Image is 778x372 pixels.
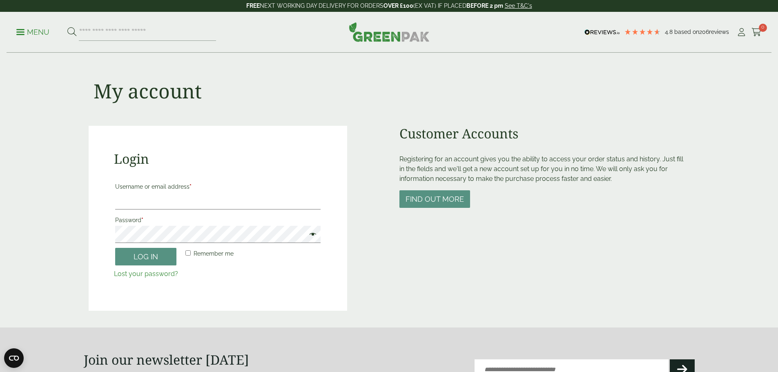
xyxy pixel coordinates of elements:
span: reviews [709,29,729,35]
input: Remember me [185,250,191,256]
span: Based on [674,29,699,35]
h1: My account [94,79,202,103]
button: Log in [115,248,176,265]
strong: BEFORE 2 pm [466,2,503,9]
strong: FREE [246,2,260,9]
button: Open CMP widget [4,348,24,368]
h2: Customer Accounts [399,126,690,141]
a: See T&C's [505,2,532,9]
i: My Account [736,28,747,36]
img: GreenPak Supplies [349,22,430,42]
button: Find out more [399,190,470,208]
a: Find out more [399,196,470,203]
span: 206 [699,29,709,35]
img: REVIEWS.io [584,29,620,35]
strong: OVER £100 [383,2,413,9]
a: Menu [16,27,49,36]
span: 0 [759,24,767,32]
p: Menu [16,27,49,37]
div: 4.79 Stars [624,28,661,36]
label: Password [115,214,321,226]
a: Lost your password? [114,270,178,278]
strong: Join our newsletter [DATE] [84,351,249,368]
p: Registering for an account gives you the ability to access your order status and history. Just fi... [399,154,690,184]
h2: Login [114,151,322,167]
i: Cart [751,28,762,36]
label: Username or email address [115,181,321,192]
a: 0 [751,26,762,38]
span: Remember me [194,250,234,257]
span: 4.8 [665,29,674,35]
